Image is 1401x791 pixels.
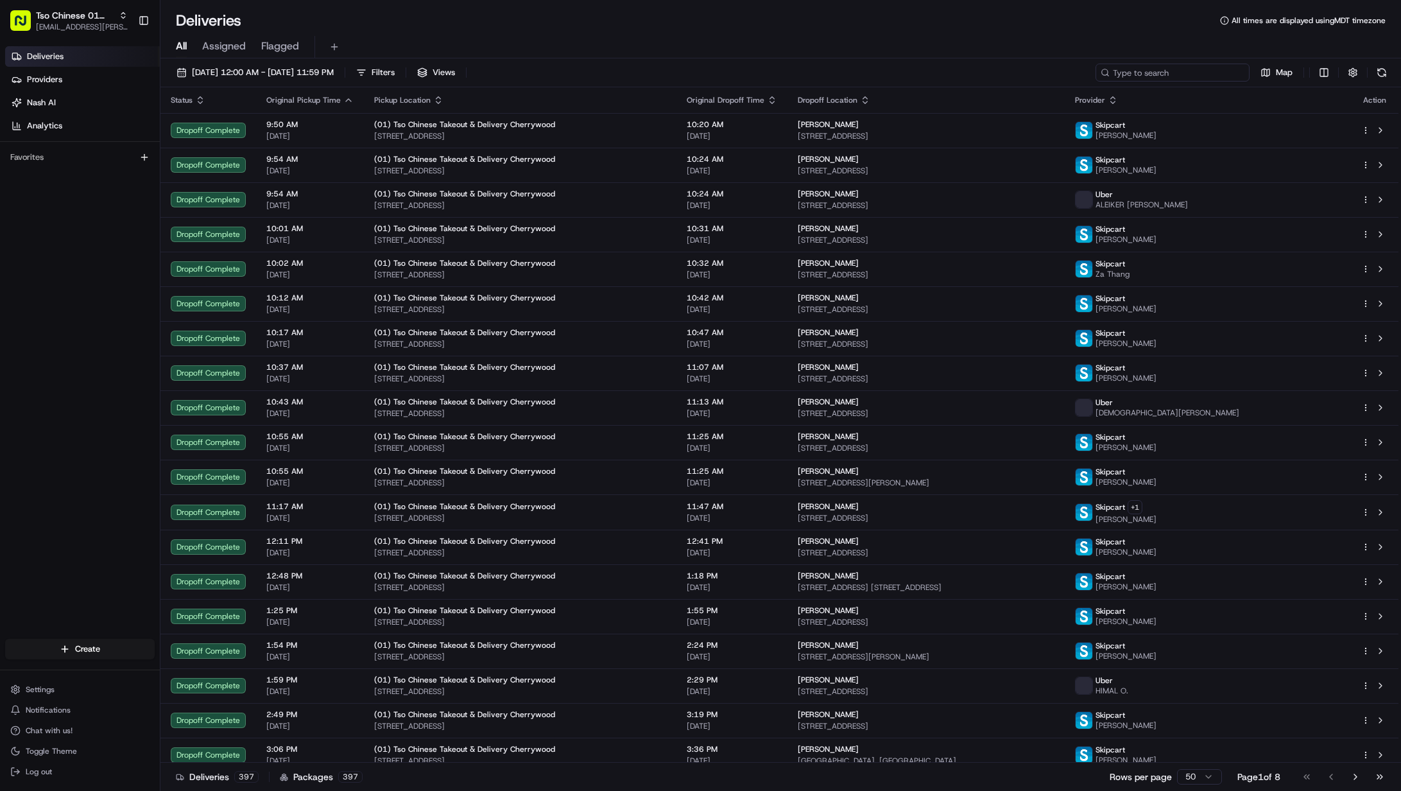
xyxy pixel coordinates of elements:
[374,397,555,407] span: (01) Tso Chinese Takeout & Delivery Cherrywood
[374,223,555,234] span: (01) Tso Chinese Takeout & Delivery Cherrywood
[798,200,1054,211] span: [STREET_ADDRESS]
[687,327,777,338] span: 10:47 AM
[103,181,211,204] a: 💻API Documentation
[266,675,354,685] span: 1:59 PM
[374,189,555,199] span: (01) Tso Chinese Takeout & Delivery Cherrywood
[374,327,555,338] span: (01) Tso Chinese Takeout & Delivery Cherrywood
[266,131,354,141] span: [DATE]
[108,187,119,198] div: 💻
[374,548,666,558] span: [STREET_ADDRESS]
[374,617,666,627] span: [STREET_ADDRESS]
[202,39,246,54] span: Assigned
[1096,269,1130,279] span: Za Thang
[26,705,71,715] span: Notifications
[1076,434,1092,451] img: profile_skipcart_partner.png
[1096,224,1125,234] span: Skipcart
[27,97,56,109] span: Nash AI
[372,67,395,78] span: Filters
[798,258,859,268] span: [PERSON_NAME]
[1076,539,1092,555] img: profile_skipcart_partner.png
[374,362,555,372] span: (01) Tso Chinese Takeout & Delivery Cherrywood
[374,744,555,754] span: (01) Tso Chinese Takeout & Delivery Cherrywood
[798,756,1054,766] span: [GEOGRAPHIC_DATA], [GEOGRAPHIC_DATA]
[1076,261,1092,277] img: profile_skipcart_partner.png
[798,675,859,685] span: [PERSON_NAME]
[27,74,62,85] span: Providers
[176,770,259,783] div: Deliveries
[1076,365,1092,381] img: profile_skipcart_partner.png
[266,95,341,105] span: Original Pickup Time
[687,536,777,546] span: 12:41 PM
[687,154,777,164] span: 10:24 AM
[1373,64,1391,82] button: Refresh
[1096,467,1125,477] span: Skipcart
[687,166,777,176] span: [DATE]
[687,258,777,268] span: 10:32 AM
[687,293,777,303] span: 10:42 AM
[374,709,555,720] span: (01) Tso Chinese Takeout & Delivery Cherrywood
[687,675,777,685] span: 2:29 PM
[374,131,666,141] span: [STREET_ADDRESS]
[44,135,162,146] div: We're available if you need us!
[171,64,340,82] button: [DATE] 12:00 AM - [DATE] 11:59 PM
[374,605,555,616] span: (01) Tso Chinese Takeout & Delivery Cherrywood
[1128,500,1142,514] button: +1
[176,10,241,31] h1: Deliveries
[1076,504,1092,521] img: profile_skipcart_partner.png
[266,744,354,754] span: 3:06 PM
[798,131,1054,141] span: [STREET_ADDRESS]
[1096,502,1125,512] span: Skipcart
[266,640,354,650] span: 1:54 PM
[687,466,777,476] span: 11:25 AM
[266,200,354,211] span: [DATE]
[13,51,234,72] p: Welcome 👋
[1237,770,1280,783] div: Page 1 of 8
[374,304,666,315] span: [STREET_ADDRESS]
[5,701,155,719] button: Notifications
[687,397,777,407] span: 11:13 AM
[687,374,777,384] span: [DATE]
[1096,477,1156,487] span: [PERSON_NAME]
[687,513,777,523] span: [DATE]
[687,304,777,315] span: [DATE]
[266,548,354,558] span: [DATE]
[798,605,859,616] span: [PERSON_NAME]
[5,742,155,760] button: Toggle Theme
[13,123,36,146] img: 1736555255976-a54dd68f-1ca7-489b-9aae-adbdc363a1c4
[44,123,211,135] div: Start new chat
[90,217,155,227] a: Powered byPylon
[374,235,666,245] span: [STREET_ADDRESS]
[374,431,555,442] span: (01) Tso Chinese Takeout & Delivery Cherrywood
[1096,514,1156,525] span: [PERSON_NAME]
[266,466,354,476] span: 10:55 AM
[75,643,100,655] span: Create
[1096,641,1125,651] span: Skipcart
[266,431,354,442] span: 10:55 AM
[798,397,859,407] span: [PERSON_NAME]
[374,640,555,650] span: (01) Tso Chinese Takeout & Delivery Cherrywood
[5,116,160,136] a: Analytics
[1076,157,1092,173] img: profile_skipcart_partner.png
[1076,573,1092,590] img: profile_skipcart_partner.png
[1096,64,1250,82] input: Type to search
[350,64,400,82] button: Filters
[1096,582,1156,592] span: [PERSON_NAME]
[374,652,666,662] span: [STREET_ADDRESS]
[374,408,666,419] span: [STREET_ADDRESS]
[266,582,354,593] span: [DATE]
[374,686,666,697] span: [STREET_ADDRESS]
[687,443,777,453] span: [DATE]
[36,22,128,32] button: [EMAIL_ADDRESS][PERSON_NAME][DOMAIN_NAME]
[1096,675,1113,686] span: Uber
[798,408,1054,419] span: [STREET_ADDRESS]
[1076,643,1092,659] img: profile_skipcart_partner.png
[5,46,160,67] a: Deliveries
[687,571,777,581] span: 1:18 PM
[798,744,859,754] span: [PERSON_NAME]
[374,95,431,105] span: Pickup Location
[26,767,52,777] span: Log out
[5,147,155,168] div: Favorites
[687,721,777,731] span: [DATE]
[687,408,777,419] span: [DATE]
[192,67,334,78] span: [DATE] 12:00 AM - [DATE] 11:59 PM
